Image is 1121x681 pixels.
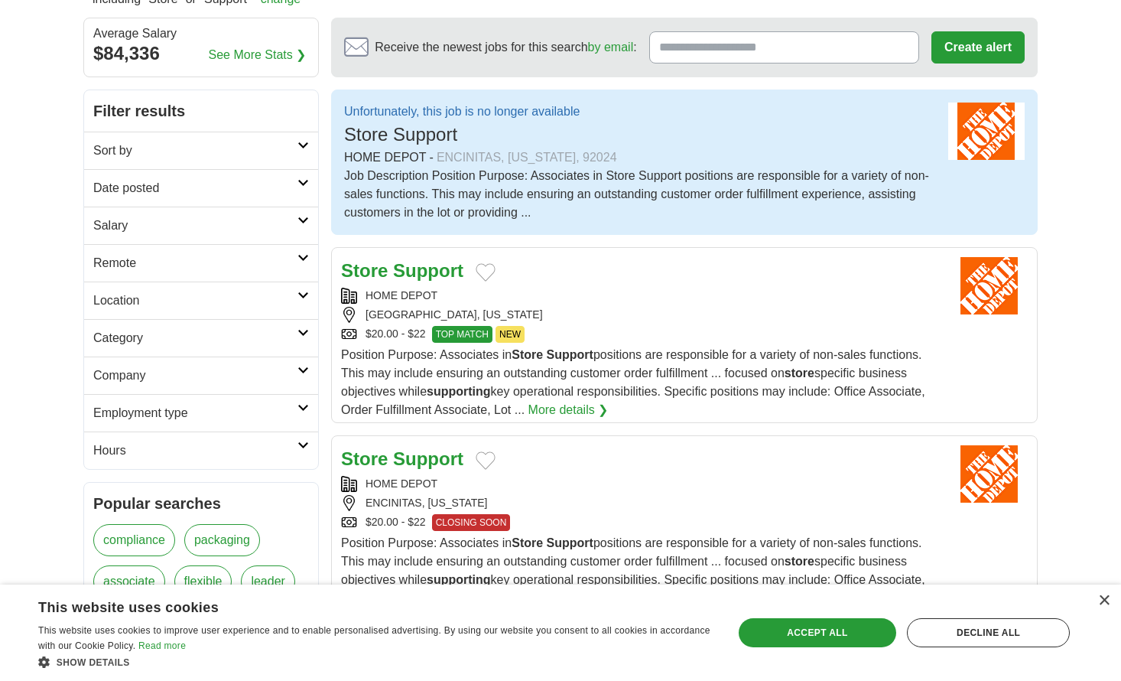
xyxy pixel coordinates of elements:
button: Add to favorite jobs [476,451,496,470]
span: Store Support [344,124,457,145]
span: NEW [496,326,525,343]
span: Show details [57,657,130,668]
strong: supporting [427,385,491,398]
h2: Salary [93,217,297,235]
a: packaging [184,524,260,556]
h2: Hours [93,442,297,460]
a: Remote [84,244,318,282]
a: Company [84,357,318,394]
a: Sort by [84,132,318,169]
div: Decline all [907,618,1070,647]
div: ENCINITAS, [US_STATE], 92024 [437,148,617,167]
h2: Popular searches [93,492,309,515]
strong: store [785,555,814,568]
span: This website uses cookies to improve user experience and to enable personalised advertising. By u... [38,625,710,651]
span: - [430,148,434,167]
strong: Store [512,536,543,549]
h2: Filter results [84,90,318,132]
a: Category [84,319,318,357]
div: Close [1098,595,1110,607]
a: Location [84,282,318,319]
button: Create alert [931,31,1025,64]
a: More details ❯ [528,401,609,419]
img: Direct Employers logo [948,103,1025,160]
span: Receive the newest jobs for this search : [375,38,636,57]
div: $20.00 - $22 [341,326,939,343]
div: Job Description Position Purpose: Associates in Store Support positions are responsible for a var... [344,167,936,222]
span: CLOSING SOON [432,514,511,531]
strong: Support [393,448,463,469]
div: Average Salary [93,28,309,40]
div: ENCINITAS, [US_STATE] [341,495,939,511]
a: associate [93,565,165,598]
div: $84,336 [93,40,309,67]
img: Home Depot logo [951,445,1028,503]
a: compliance [93,524,175,556]
a: flexible [174,565,232,598]
h2: Location [93,292,297,310]
button: Add to favorite jobs [476,263,496,282]
a: Date posted [84,169,318,207]
h2: Date posted [93,179,297,197]
strong: Support [547,536,593,549]
span: Position Purpose: Associates in positions are responsible for a variety of non-sales functions. T... [341,536,925,604]
h2: Category [93,329,297,347]
a: by email [588,41,634,54]
a: Store Support [341,448,463,469]
a: Hours [84,432,318,469]
strong: supporting [427,573,491,586]
h2: Employment type [93,404,297,422]
h2: Company [93,367,297,385]
span: Position Purpose: Associates in positions are responsible for a variety of non-sales functions. T... [341,348,925,416]
a: leader [241,565,294,598]
div: Show details [38,654,712,670]
strong: Store [341,260,388,281]
p: Unfortunately, this job is no longer available [344,103,580,121]
strong: Store [341,448,388,469]
a: HOME DEPOT [366,289,437,301]
a: HOME DEPOT [366,477,437,490]
h2: Remote [93,254,297,272]
strong: Support [547,348,593,361]
strong: Store [512,348,543,361]
div: This website uses cookies [38,594,674,617]
div: $20.00 - $22 [341,514,939,531]
a: Salary [84,207,318,244]
a: See More Stats ❯ [209,46,307,64]
div: Accept all [739,618,897,647]
h2: Sort by [93,142,297,160]
img: Home Depot logo [951,257,1028,314]
div: HOME DEPOT [344,148,936,167]
a: Store Support [341,260,463,281]
a: Employment type [84,394,318,432]
div: [GEOGRAPHIC_DATA], [US_STATE] [341,307,939,323]
strong: store [785,367,814,380]
span: TOP MATCH [432,326,492,343]
a: Read more, opens a new window [138,640,186,651]
strong: Support [393,260,463,281]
